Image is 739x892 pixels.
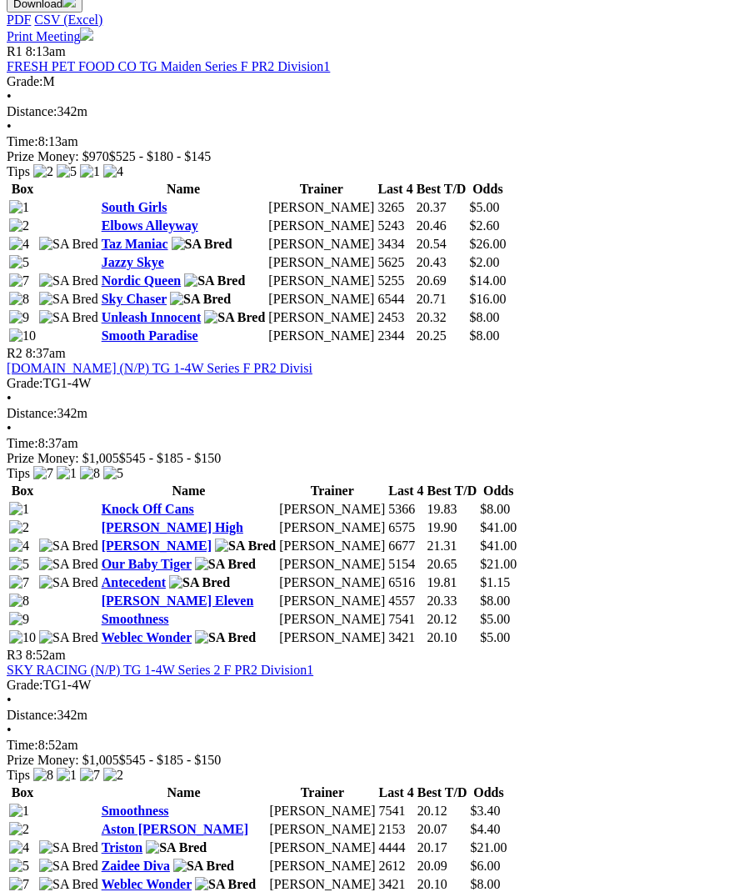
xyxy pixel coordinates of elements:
td: 6575 [387,519,424,536]
td: 5625 [377,254,413,271]
div: TG1-4W [7,376,732,391]
img: SA Bred [39,840,98,855]
td: 4444 [378,839,415,856]
td: 20.69 [416,273,467,289]
div: 8:37am [7,436,732,451]
a: [PERSON_NAME] High [102,520,243,534]
span: $8.00 [470,877,500,891]
td: [PERSON_NAME] [267,218,375,234]
span: Grade: [7,74,43,88]
img: SA Bred [39,273,98,288]
th: Odds [479,483,517,499]
td: 6516 [387,574,424,591]
td: [PERSON_NAME] [278,501,386,518]
span: $6.00 [470,859,500,873]
span: $16.00 [469,292,506,306]
img: 5 [9,255,29,270]
div: 342m [7,406,732,421]
img: SA Bred [172,237,232,252]
span: Box [12,484,34,498]
a: Aston [PERSON_NAME] [102,822,248,836]
td: 3265 [377,199,413,216]
span: • [7,693,12,707]
td: 20.65 [427,556,478,573]
td: 3421 [387,629,424,646]
td: 5243 [377,218,413,234]
td: 20.37 [416,199,467,216]
div: Prize Money: $1,005 [7,451,732,466]
img: SA Bred [146,840,207,855]
td: 20.32 [416,309,467,326]
img: 4 [9,539,29,554]
td: 2453 [377,309,413,326]
img: 5 [57,164,77,179]
th: Last 4 [377,181,413,198]
a: Sky Chaser [102,292,167,306]
img: printer.svg [80,28,93,41]
th: Last 4 [387,483,424,499]
td: 6544 [377,291,413,308]
img: 4 [9,237,29,252]
img: SA Bred [173,859,234,874]
td: 20.12 [417,803,468,819]
img: SA Bred [39,292,98,307]
a: SKY RACING (N/P) TG 1-4W Series 2 F PR2 Division1 [7,663,313,677]
th: Name [101,483,277,499]
span: $545 - $185 - $150 [119,451,222,465]
img: SA Bred [39,877,98,892]
td: [PERSON_NAME] [268,803,376,819]
th: Trainer [278,483,386,499]
img: SA Bred [39,557,98,572]
a: Print Meeting [7,29,93,43]
img: 1 [80,164,100,179]
th: Trainer [268,784,376,801]
td: 21.31 [427,538,478,554]
a: Weblec Wonder [102,877,192,891]
img: SA Bred [195,557,256,572]
span: R2 [7,346,22,360]
img: 7 [80,768,100,783]
td: 4557 [387,593,424,609]
span: Tips [7,164,30,178]
th: Best T/D [416,181,467,198]
a: Smoothness [102,804,169,818]
td: [PERSON_NAME] [267,309,375,326]
th: Trainer [267,181,375,198]
span: • [7,723,12,737]
img: SA Bred [39,859,98,874]
td: 7541 [387,611,424,628]
span: 8:13am [26,44,66,58]
td: 20.33 [427,593,478,609]
span: $5.00 [480,630,510,644]
img: 1 [9,200,29,215]
span: Distance: [7,104,57,118]
td: [PERSON_NAME] [267,236,375,253]
td: 7541 [378,803,415,819]
img: 2 [9,822,29,837]
span: Box [12,785,34,799]
td: 5255 [377,273,413,289]
span: $3.40 [470,804,500,818]
span: • [7,421,12,435]
td: 2612 [378,858,415,874]
td: 20.46 [416,218,467,234]
td: [PERSON_NAME] [268,858,376,874]
span: $4.40 [470,822,500,836]
td: 19.90 [427,519,478,536]
img: 1 [9,502,29,517]
td: [PERSON_NAME] [278,574,386,591]
span: Time: [7,134,38,148]
img: SA Bred [39,237,98,252]
img: SA Bred [195,630,256,645]
a: Unleash Innocent [102,310,202,324]
span: $2.00 [469,255,499,269]
a: Triston [102,840,142,854]
a: Taz Maniac [102,237,168,251]
span: $5.00 [480,612,510,626]
img: 8 [80,466,100,481]
span: 8:52am [26,648,66,662]
td: [PERSON_NAME] [267,291,375,308]
span: Time: [7,738,38,752]
div: 342m [7,708,732,723]
td: 20.09 [417,858,468,874]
